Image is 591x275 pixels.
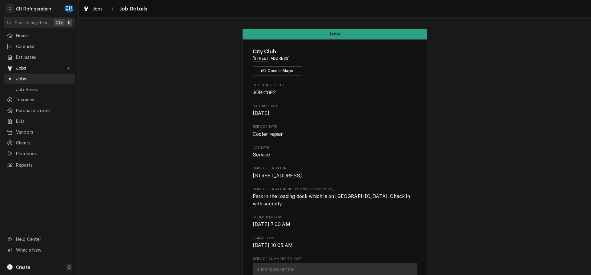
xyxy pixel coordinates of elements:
span: [object Object] [253,193,417,207]
a: Jobs [81,4,105,14]
a: Go to Jobs [4,63,75,73]
span: [DATE] 7:00 AM [253,221,290,227]
button: Search anythingCtrlK [4,17,75,28]
a: Bills [4,116,75,126]
button: Navigate back [108,4,118,14]
a: Purchase Orders [4,105,75,115]
span: Job Details [118,5,147,13]
span: Started On [253,242,417,249]
a: Estimates [4,52,75,62]
div: [object Object] [253,187,417,208]
span: Purchase Orders [16,107,72,114]
span: (Only Visible to You) [300,188,334,191]
span: Started On [253,236,417,241]
div: Job Type [253,145,417,159]
div: CH [65,4,73,13]
span: Search anything [15,19,49,26]
div: Client Information [253,47,417,75]
div: CH Refrigeration [16,6,51,12]
a: Home [4,30,75,41]
span: Service Location [253,172,417,180]
span: Reports [16,162,72,168]
a: Job Series [4,84,75,95]
div: C [6,4,14,13]
span: Service Type [253,124,417,129]
span: Ctrl [56,19,64,26]
div: Roopairs Job ID [253,83,417,96]
span: [DATE] 10:05 AM [253,242,293,248]
span: Jobs [92,6,103,12]
span: Scheduled For [253,215,417,220]
span: Clients [16,140,72,146]
span: C [68,264,71,270]
span: Name [253,47,417,56]
a: Reports [4,160,75,170]
span: Help Center [16,236,71,242]
span: What's New [16,247,71,253]
a: Vendors [4,127,75,137]
a: Go to Pricebook [4,148,75,159]
div: Service Type [253,124,417,138]
div: Date Received [253,104,417,117]
div: Service Location [253,166,417,179]
div: Chris Hiraga's Avatar [65,4,73,13]
a: Jobs [4,74,75,84]
span: Service [253,152,270,158]
span: Calendar [16,43,72,50]
span: Invoices [16,96,72,103]
span: [STREET_ADDRESS] [253,173,302,179]
span: Job Series [16,86,72,93]
span: Service Summary To Date [253,257,417,261]
span: Date Received [253,104,417,109]
span: JOB-2082 [253,90,276,95]
span: Date Received [253,110,417,117]
a: Calendar [4,41,75,51]
div: Scheduled For [253,215,417,228]
div: Status [243,29,427,39]
a: Go to Help Center [4,234,75,244]
span: Service Type [253,131,417,138]
span: Job Type [253,145,417,150]
span: Home [16,32,72,39]
span: Create [16,265,30,270]
span: Job Type [253,151,417,159]
span: Jobs [16,75,72,82]
span: [DATE] [253,110,270,116]
span: Vendors [16,129,72,135]
span: Service Location [253,166,417,171]
span: Roopairs Job ID [253,89,417,96]
span: Jobs [16,65,62,71]
span: Park in the loading dock which is on [GEOGRAPHIC_DATA]. Check in with security. [253,193,411,207]
div: Short Description [257,267,295,272]
span: Active [329,32,341,36]
span: K [68,19,71,26]
span: Pricebook [16,150,62,157]
span: Service Location Notes [253,187,417,192]
span: Scheduled For [253,221,417,228]
button: Open in Maps [253,66,302,75]
div: Started On [253,236,417,249]
span: Roopairs Job ID [253,83,417,88]
span: Address [253,56,417,61]
a: Invoices [4,95,75,105]
a: Clients [4,138,75,148]
span: Cooler repair [253,131,283,137]
span: Bills [16,118,72,124]
span: Estimates [16,54,72,60]
a: Go to What's New [4,245,75,255]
